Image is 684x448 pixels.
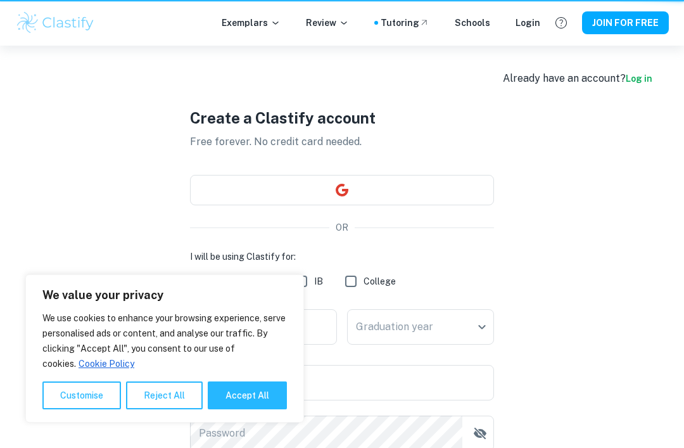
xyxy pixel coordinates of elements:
[364,274,396,288] span: College
[42,310,287,371] p: We use cookies to enhance your browsing experience, serve personalised ads or content, and analys...
[42,381,121,409] button: Customise
[15,10,96,35] img: Clastify logo
[222,16,281,30] p: Exemplars
[126,381,203,409] button: Reject All
[503,71,652,86] div: Already have an account?
[550,12,572,34] button: Help and Feedback
[190,250,494,264] h6: I will be using Clastify for:
[25,274,304,423] div: We value your privacy
[306,16,349,30] p: Review
[626,74,652,84] a: Log in
[455,16,490,30] a: Schools
[381,16,429,30] a: Tutoring
[42,288,287,303] p: We value your privacy
[336,221,348,234] p: OR
[190,106,494,129] h1: Create a Clastify account
[582,11,669,34] button: JOIN FOR FREE
[78,358,135,369] a: Cookie Policy
[190,134,494,150] p: Free forever. No credit card needed.
[516,16,540,30] a: Login
[208,381,287,409] button: Accept All
[314,274,323,288] span: IB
